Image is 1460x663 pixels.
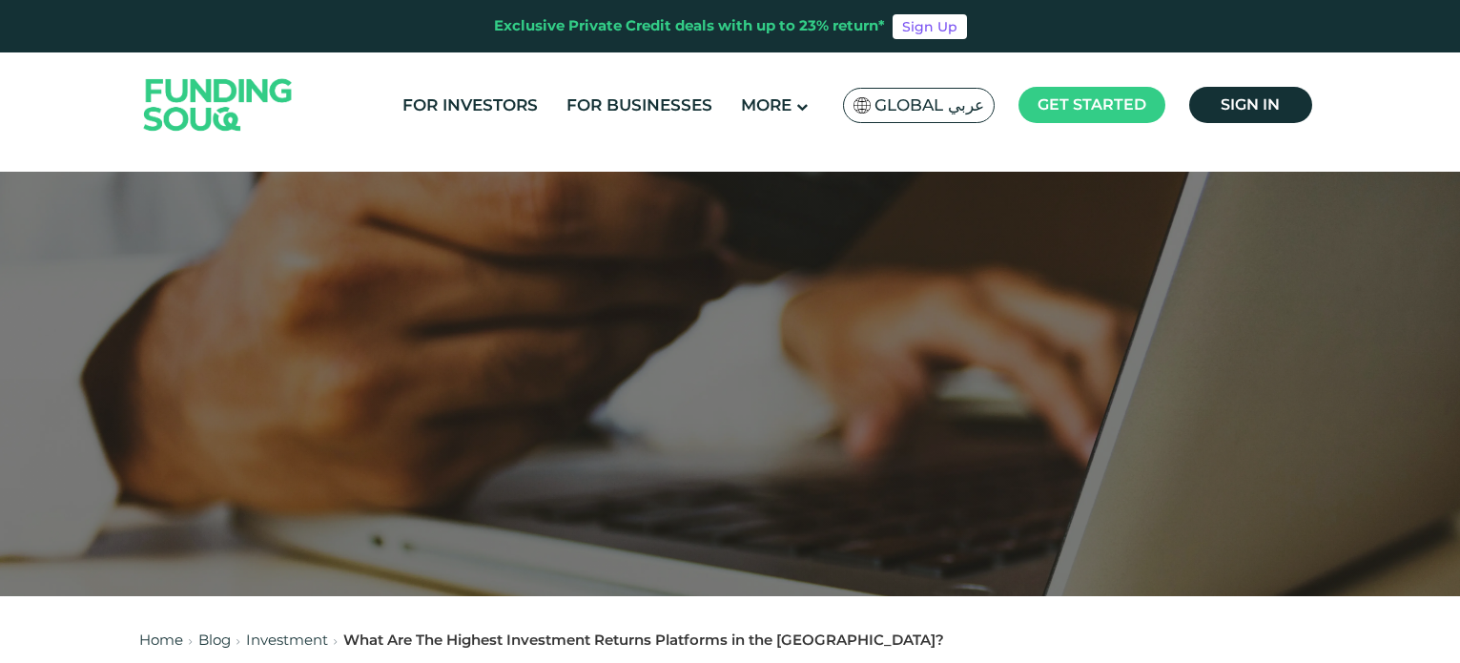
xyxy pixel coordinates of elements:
span: More [741,95,792,114]
span: Global عربي [874,94,984,116]
a: For Investors [398,90,543,121]
img: Logo [125,56,312,153]
span: Get started [1038,95,1146,114]
a: Blog [198,631,231,649]
div: Exclusive Private Credit deals with up to 23% return* [494,15,885,37]
a: Sign Up [893,14,967,39]
a: Sign in [1189,87,1312,123]
a: For Businesses [562,90,717,121]
div: What Are The Highest Investment Returns Platforms in the [GEOGRAPHIC_DATA]? [343,630,944,652]
span: Sign in [1221,95,1280,114]
a: Investment [246,631,328,649]
img: SA Flag [853,97,871,114]
a: Home [139,631,183,649]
